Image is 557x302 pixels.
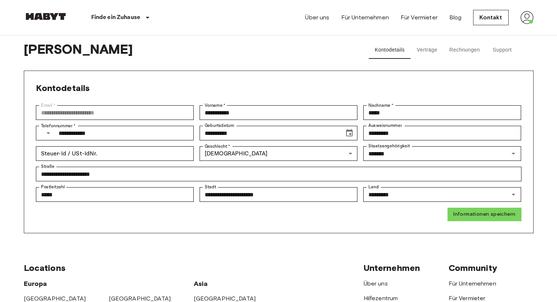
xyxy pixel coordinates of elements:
[508,189,519,200] button: Open
[91,13,141,22] p: Finde ein Zuhause
[449,13,462,22] a: Blog
[24,41,349,59] span: [PERSON_NAME]
[41,126,56,140] button: Select country
[24,280,47,288] span: Europa
[364,263,420,273] span: Unternehmen
[369,41,411,59] button: Kontodetails
[194,295,256,302] a: [GEOGRAPHIC_DATA]
[205,184,216,190] label: Stadt
[305,13,329,22] a: Über uns
[36,187,194,202] div: Postleitzahl
[443,41,486,59] button: Rechnungen
[41,122,75,129] label: Telefonnummer
[200,146,357,161] div: [DEMOGRAPHIC_DATA]
[364,280,388,287] a: Über uns
[368,184,379,190] label: Land
[36,83,90,93] span: Kontodetails
[24,295,86,302] a: [GEOGRAPHIC_DATA]
[41,102,55,109] label: Email
[486,41,519,59] button: Support
[24,13,68,20] img: Habyt
[363,105,521,120] div: Nachname
[368,102,393,109] label: Nachname
[41,184,65,190] label: Postleitzahl
[194,280,208,288] span: Asia
[520,11,534,24] img: avatar
[205,122,234,129] label: Geburtsdatum
[200,187,357,202] div: Stadt
[341,13,389,22] a: Für Unternehmen
[205,102,226,109] label: Vorname
[36,167,521,181] div: Straße
[508,148,519,159] button: Open
[368,143,410,149] label: Staatsangehörigkeit
[368,122,402,129] label: Ausweisnummer
[24,263,66,273] span: Locations
[363,126,521,140] div: Ausweisnummer
[205,143,230,150] label: Geschlecht
[109,295,171,302] a: [GEOGRAPHIC_DATA]
[41,163,55,170] label: Straße
[448,208,521,221] button: Informationen speichern
[449,280,496,287] a: Für Unternehmen
[449,295,486,302] a: Für Vermieter
[36,105,194,120] div: Email
[449,263,497,273] span: Community
[401,13,438,22] a: Für Vermieter
[36,146,194,161] div: Steuer-Id / USt-IdNr.
[473,10,508,25] a: Kontakt
[200,105,357,120] div: Vorname
[411,41,443,59] button: Verträge
[342,126,357,140] button: Choose date, selected date is Mar 21, 2000
[364,295,398,302] a: Hilfezentrum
